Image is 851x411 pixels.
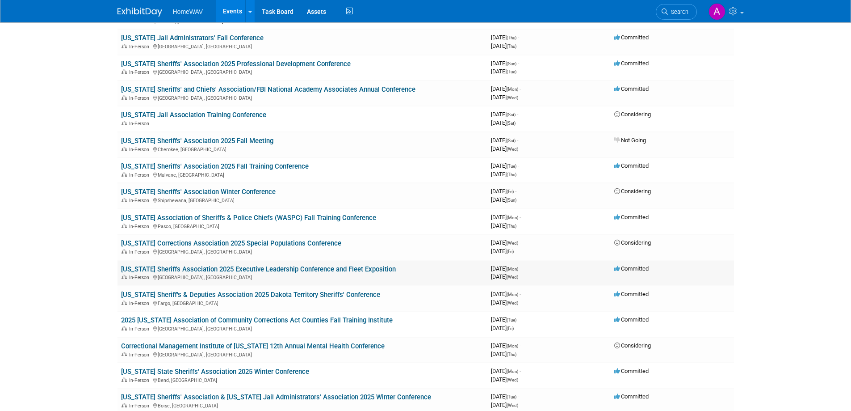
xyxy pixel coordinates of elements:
[614,162,649,169] span: Committed
[491,222,516,229] span: [DATE]
[129,147,152,153] span: In-Person
[507,112,516,117] span: (Sat)
[121,222,484,229] div: Pasco, [GEOGRAPHIC_DATA]
[491,137,518,144] span: [DATE]
[515,188,516,195] span: -
[129,69,152,75] span: In-Person
[491,393,519,400] span: [DATE]
[121,239,341,247] a: [US_STATE] Corrections Association 2025 Special Populations Conference
[129,377,152,383] span: In-Person
[520,342,521,349] span: -
[491,42,516,49] span: [DATE]
[129,352,152,358] span: In-Person
[520,85,521,92] span: -
[614,137,646,144] span: Not Going
[121,111,266,119] a: [US_STATE] Jail Association Training Conference
[122,249,127,254] img: In-Person Event
[122,198,127,202] img: In-Person Event
[491,299,518,306] span: [DATE]
[507,292,518,297] span: (Mon)
[121,85,415,93] a: [US_STATE] Sheriffs' and Chiefs' Association/FBI National Academy Associates Annual Conference
[121,299,484,306] div: Fargo, [GEOGRAPHIC_DATA]
[491,402,518,408] span: [DATE]
[507,35,516,40] span: (Thu)
[491,111,518,118] span: [DATE]
[491,342,521,349] span: [DATE]
[491,85,521,92] span: [DATE]
[129,95,152,101] span: In-Person
[518,393,519,400] span: -
[507,224,516,229] span: (Thu)
[491,265,521,272] span: [DATE]
[518,60,519,67] span: -
[122,172,127,177] img: In-Person Event
[507,377,518,382] span: (Wed)
[614,342,651,349] span: Considering
[491,94,518,101] span: [DATE]
[491,214,521,220] span: [DATE]
[121,368,309,376] a: [US_STATE] State Sheriffs' Association 2025 Winter Conference
[117,8,162,17] img: ExhibitDay
[614,34,649,41] span: Committed
[668,8,688,15] span: Search
[121,248,484,255] div: [GEOGRAPHIC_DATA], [GEOGRAPHIC_DATA]
[121,162,309,170] a: [US_STATE] Sheriffs' Association 2025 Fall Training Conference
[121,325,484,332] div: [GEOGRAPHIC_DATA], [GEOGRAPHIC_DATA]
[129,326,152,332] span: In-Person
[121,145,484,153] div: Cherokee, [GEOGRAPHIC_DATA]
[122,352,127,356] img: In-Person Event
[517,111,518,118] span: -
[129,18,152,24] span: In-Person
[507,275,518,280] span: (Wed)
[121,316,393,324] a: 2025 [US_STATE] Association of Community Corrections Act Counties Fall Training Institute
[507,138,516,143] span: (Sat)
[520,214,521,220] span: -
[507,61,516,66] span: (Sun)
[520,265,521,272] span: -
[614,316,649,323] span: Committed
[121,94,484,101] div: [GEOGRAPHIC_DATA], [GEOGRAPHIC_DATA]
[507,44,516,49] span: (Thu)
[121,196,484,203] div: Shipshewana, [GEOGRAPHIC_DATA]
[122,403,127,407] img: In-Person Event
[507,352,516,357] span: (Thu)
[491,145,518,152] span: [DATE]
[517,137,518,144] span: -
[614,265,649,272] span: Committed
[122,95,127,100] img: In-Person Event
[491,376,518,383] span: [DATE]
[121,42,484,50] div: [GEOGRAPHIC_DATA], [GEOGRAPHIC_DATA]
[129,249,152,255] span: In-Person
[121,68,484,75] div: [GEOGRAPHIC_DATA], [GEOGRAPHIC_DATA]
[507,147,518,152] span: (Wed)
[507,403,518,408] span: (Wed)
[491,291,521,297] span: [DATE]
[121,376,484,383] div: Bend, [GEOGRAPHIC_DATA]
[122,121,127,125] img: In-Person Event
[122,69,127,74] img: In-Person Event
[121,265,396,273] a: [US_STATE] Sheriffs Association 2025 Executive Leadership Conference and Fleet Exposition
[121,342,385,350] a: Correctional Management Institute of [US_STATE] 12th Annual Mental Health Conference
[121,34,264,42] a: [US_STATE] Jail Administrators' Fall Conference
[491,34,519,41] span: [DATE]
[129,275,152,280] span: In-Person
[507,198,516,203] span: (Sun)
[491,351,516,357] span: [DATE]
[122,377,127,382] img: In-Person Event
[520,368,521,374] span: -
[129,301,152,306] span: In-Person
[121,60,351,68] a: [US_STATE] Sheriffs' Association 2025 Professional Development Conference
[708,3,725,20] img: Amanda Jasper
[491,273,518,280] span: [DATE]
[129,121,152,127] span: In-Person
[491,325,514,331] span: [DATE]
[122,147,127,151] img: In-Person Event
[129,172,152,178] span: In-Person
[520,239,521,246] span: -
[518,162,519,169] span: -
[129,224,152,229] span: In-Person
[121,171,484,178] div: Mulvane, [GEOGRAPHIC_DATA]
[122,224,127,228] img: In-Person Event
[507,369,518,374] span: (Mon)
[518,316,519,323] span: -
